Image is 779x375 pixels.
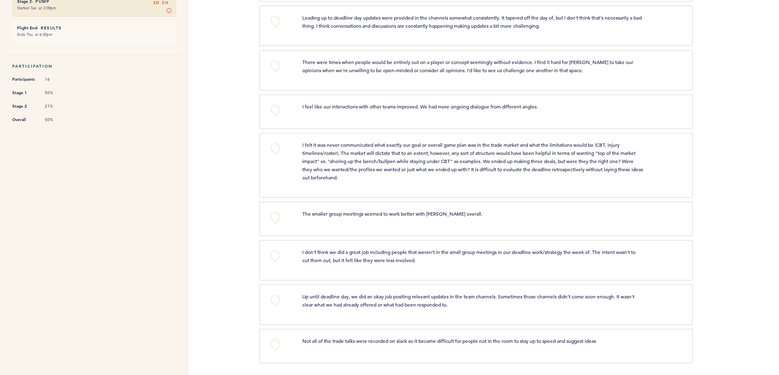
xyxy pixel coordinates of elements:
span: 14 [45,77,69,82]
span: 50% [45,90,69,96]
span: Stage 2 [12,102,37,110]
span: 50% [45,117,69,123]
span: 21% [45,104,69,109]
h6: - Results [17,25,172,31]
h5: Participation [12,64,176,69]
time: Ends Thu. at 6:00pm [17,32,53,37]
span: The smaller group meetings seemed to work better with [PERSON_NAME] overall. [302,210,482,217]
span: I felt it was never communicated what exactly our goal or overall game plan was in the trade mark... [302,141,644,181]
span: I feel like our interactions with other teams improved. We had more ongoing dialogue from differe... [302,103,538,110]
span: Up until deadline day, we did an okay job positing relevant updates in the team channels. Sometim... [302,293,636,308]
span: Not all of the trade talks were recorded on slack so it became difficult for people not in the ro... [302,337,596,344]
span: I don't think we did a great job including people that weren't in the small group meetings in our... [302,249,637,263]
span: Leading up to deadline day updates were provided in the channels somewhat consistently. It tapere... [302,14,643,29]
span: Stage 1 [12,89,37,97]
span: Participants [12,75,37,84]
small: Flight End [17,25,37,31]
span: Overall [12,116,37,124]
time: Started Tue. at 3:00pm [17,5,56,11]
span: There were times when people would be entirely out on a player or concept seemingly without evide... [302,59,634,73]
